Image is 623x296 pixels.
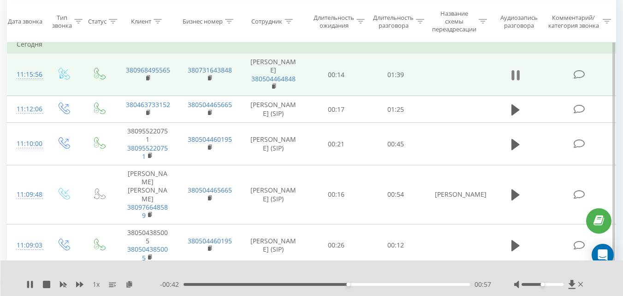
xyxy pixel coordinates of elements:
[117,165,178,224] td: [PERSON_NAME] [PERSON_NAME]
[160,280,184,289] span: - 00:42
[188,100,232,109] a: 380504465665
[188,135,232,144] a: 380504460195
[366,54,426,96] td: 01:39
[188,186,232,194] a: 380504465665
[240,224,307,267] td: [PERSON_NAME] (SIP)
[127,245,168,262] a: 380504385005
[240,96,307,123] td: [PERSON_NAME] (SIP)
[251,74,296,83] a: 380504464848
[126,66,170,74] a: 380968495565
[346,283,350,286] div: Accessibility label
[17,100,36,118] div: 11:12:06
[17,186,36,204] div: 11:09:48
[373,13,414,29] div: Длительность разговора
[307,165,366,224] td: 00:16
[117,224,178,267] td: 380504385005
[240,54,307,96] td: [PERSON_NAME]
[496,13,542,29] div: Аудиозапись разговора
[366,123,426,165] td: 00:45
[127,144,168,161] a: 380955220751
[540,283,544,286] div: Accessibility label
[592,244,614,266] div: Open Intercom Messenger
[546,13,600,29] div: Комментарий/категория звонка
[117,123,178,165] td: 380955220751
[307,123,366,165] td: 00:21
[366,96,426,123] td: 01:25
[426,165,487,224] td: [PERSON_NAME]
[251,18,282,25] div: Сотрудник
[475,280,491,289] span: 00:57
[307,54,366,96] td: 00:14
[131,18,151,25] div: Клиент
[366,165,426,224] td: 00:54
[17,135,36,153] div: 11:10:00
[127,203,168,220] a: 380976648589
[93,280,100,289] span: 1 x
[52,13,72,29] div: Тип звонка
[183,18,223,25] div: Бизнес номер
[126,100,170,109] a: 380463733152
[7,35,616,54] td: Сегодня
[240,123,307,165] td: [PERSON_NAME] (SIP)
[314,13,354,29] div: Длительность ожидания
[432,10,476,33] div: Название схемы переадресации
[188,236,232,245] a: 380504460195
[240,165,307,224] td: [PERSON_NAME] (SIP)
[17,236,36,254] div: 11:09:03
[307,96,366,123] td: 00:17
[17,66,36,84] div: 11:15:56
[366,224,426,267] td: 00:12
[188,66,232,74] a: 380731643848
[8,18,42,25] div: Дата звонка
[88,18,107,25] div: Статус
[307,224,366,267] td: 00:26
